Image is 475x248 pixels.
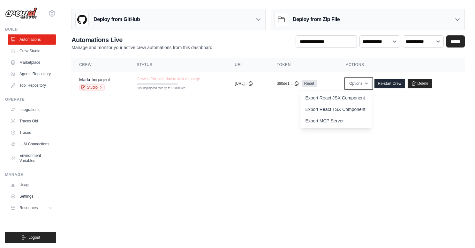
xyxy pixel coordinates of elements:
[293,16,340,23] h3: Deploy from Zip File
[8,139,56,149] a: LLM Connections
[8,34,56,45] a: Automations
[94,16,140,23] h3: Deploy from GitHub
[8,80,56,91] a: Tool Repository
[79,84,105,91] a: Studio
[8,69,56,79] a: Agents Repository
[76,13,88,26] img: GitHub Logo
[5,232,56,243] button: Logout
[277,81,299,86] button: d60de1...
[408,79,432,88] a: Delete
[72,35,214,44] h2: Automations Live
[19,205,38,210] span: Resources
[302,80,317,87] a: Reset
[8,180,56,190] a: Usage
[5,7,37,19] img: Logo
[300,115,372,127] a: Export MCP Server
[269,58,338,71] th: Token
[8,150,56,166] a: Environment Variables
[8,57,56,68] a: Marketplace
[137,86,177,91] div: First deploy can take up to 10 minutes
[5,97,56,102] div: Operate
[8,128,56,138] a: Traces
[227,58,269,71] th: URL
[8,203,56,213] button: Resources
[129,58,227,71] th: Status
[374,79,405,88] a: Re-start Crew
[72,58,129,71] th: Crew
[8,191,56,201] a: Settings
[137,77,200,82] span: Crew is Paused, due to lack of usage
[443,217,475,248] iframe: Chat Widget
[338,58,465,71] th: Actions
[8,105,56,115] a: Integrations
[8,116,56,126] a: Traces Old
[72,44,214,51] p: Manage and monitor your active crew automations from this dashboard.
[300,92,372,104] a: Export React JSX Component
[8,46,56,56] a: Crew Studio
[28,235,40,240] span: Logout
[79,77,110,82] a: Marketingagent
[300,104,372,115] a: Export React TSX Component
[346,79,372,88] button: Options
[5,27,56,32] div: Build
[5,172,56,177] div: Manage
